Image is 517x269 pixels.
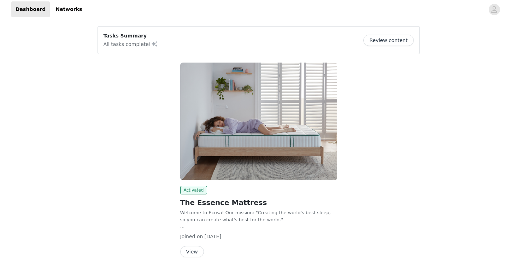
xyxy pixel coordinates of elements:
[104,40,158,48] p: All tasks complete!
[180,234,203,239] span: Joined on
[180,197,337,208] h2: The Essence Mattress
[180,63,337,180] img: Ecosa
[180,209,337,223] p: Welcome to Ecosa! Our mission: "Creating the world's best sleep, so you can create what's best fo...
[180,249,204,255] a: View
[180,186,207,194] span: Activated
[363,35,413,46] button: Review content
[491,4,498,15] div: avatar
[104,32,158,40] p: Tasks Summary
[51,1,86,17] a: Networks
[11,1,50,17] a: Dashboard
[205,234,221,239] span: [DATE]
[180,246,204,257] button: View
